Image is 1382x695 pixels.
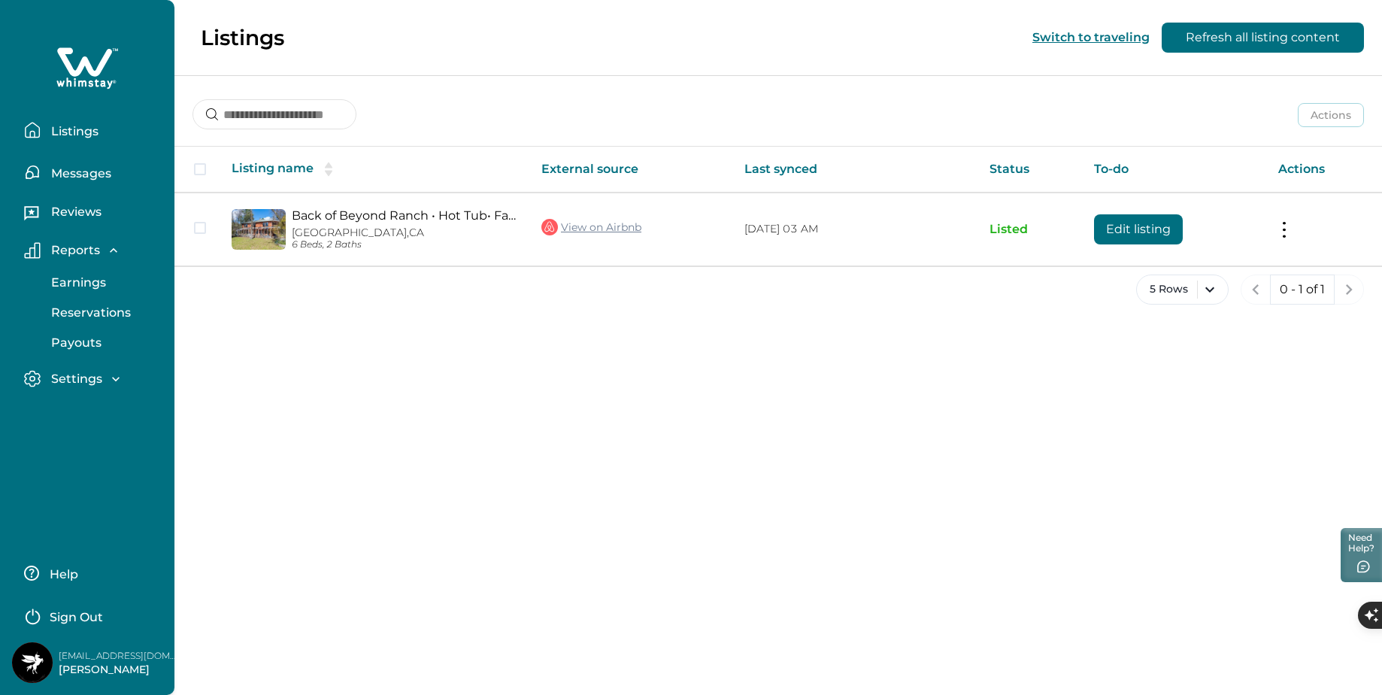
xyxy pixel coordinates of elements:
[1280,282,1325,297] p: 0 - 1 of 1
[232,209,286,250] img: propertyImage_Back of Beyond Ranch • Hot Tub• Family Fun+QR Game
[59,663,179,678] p: [PERSON_NAME]
[24,558,157,588] button: Help
[47,124,98,139] p: Listings
[529,147,732,193] th: External source
[47,166,111,181] p: Messages
[732,147,978,193] th: Last synced
[1298,103,1364,127] button: Actions
[59,648,179,663] p: [EMAIL_ADDRESS][DOMAIN_NAME]
[24,242,162,259] button: Reports
[47,205,102,220] p: Reviews
[292,226,517,239] p: [GEOGRAPHIC_DATA], CA
[1334,275,1364,305] button: next page
[35,328,173,358] button: Payouts
[977,147,1082,193] th: Status
[1162,23,1364,53] button: Refresh all listing content
[24,157,162,187] button: Messages
[45,567,78,582] p: Help
[744,222,966,237] p: [DATE] 03 AM
[24,115,162,145] button: Listings
[24,268,162,358] div: Reports
[24,370,162,387] button: Settings
[1266,147,1382,193] th: Actions
[541,217,641,237] a: View on Airbnb
[35,298,173,328] button: Reservations
[1032,30,1150,44] button: Switch to traveling
[201,25,284,50] p: Listings
[1136,275,1229,305] button: 5 Rows
[12,642,53,683] img: Whimstay Host
[1270,275,1335,305] button: 0 - 1 of 1
[47,305,131,320] p: Reservations
[50,610,103,625] p: Sign Out
[292,239,517,250] p: 6 Beds, 2 Baths
[1094,214,1183,244] button: Edit listing
[220,147,529,193] th: Listing name
[990,222,1070,237] p: Listed
[47,372,102,387] p: Settings
[24,600,157,630] button: Sign Out
[24,199,162,229] button: Reviews
[292,208,517,223] a: Back of Beyond Ranch • Hot Tub• Family Fun+QR Game
[47,335,102,351] p: Payouts
[47,275,106,290] p: Earnings
[1082,147,1266,193] th: To-do
[314,162,344,177] button: sorting
[47,243,100,258] p: Reports
[1241,275,1271,305] button: previous page
[35,268,173,298] button: Earnings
